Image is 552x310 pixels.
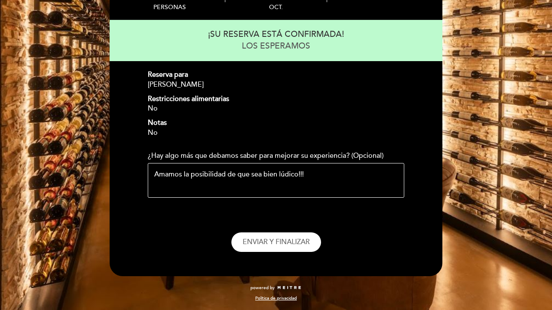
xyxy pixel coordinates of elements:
div: [PERSON_NAME] [148,80,404,90]
a: Política de privacidad [255,295,297,301]
div: Reserva para [148,70,404,80]
div: Notas [148,118,404,128]
span: powered by [250,285,275,291]
button: ENVIAR Y FINALIZAR [231,232,321,252]
div: No [148,128,404,138]
img: MEITRE [277,286,302,290]
div: No [148,104,404,114]
div: oct. [225,3,326,11]
label: ¿Hay algo más que debamos saber para mejorar su experiencia? (Opcional) [148,151,383,161]
div: personas [153,3,186,11]
a: powered by [250,285,302,291]
div: Restricciones alimentarias [148,94,404,104]
span: ENVIAR Y FINALIZAR [243,238,310,246]
div: LOS ESPERAMOS [118,40,434,52]
div: ¡SU RESERVA ESTÁ CONFIRMADA! [118,29,434,40]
